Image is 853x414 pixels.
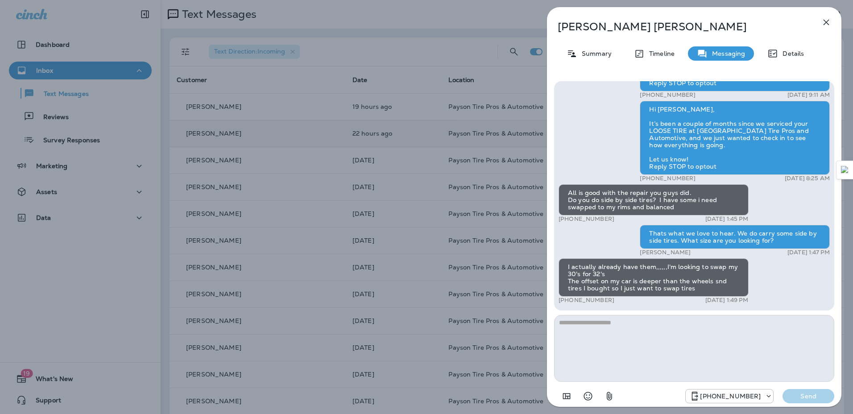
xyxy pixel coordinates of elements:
p: [PHONE_NUMBER] [700,393,761,400]
p: [DATE] 1:49 PM [705,297,749,304]
p: Messaging [708,50,745,57]
p: [PERSON_NAME] [640,249,691,256]
p: [PHONE_NUMBER] [559,215,614,223]
div: I actually already have them,,,,,,I'm looking to swap my 30's for 32's The offset on my car is de... [559,258,749,297]
div: Hi [PERSON_NAME], It’s been a couple of months since we serviced your LOOSE TIRE at [GEOGRAPHIC_D... [640,101,830,175]
div: Thats what we love to hear. We do carry some side by side tires. What size are you looking for? [640,225,830,249]
p: [DATE] 1:45 PM [705,215,749,223]
p: Timeline [645,50,675,57]
p: [PHONE_NUMBER] [559,297,614,304]
div: +1 (928) 260-4498 [686,391,773,402]
p: [PERSON_NAME] [PERSON_NAME] [558,21,801,33]
button: Select an emoji [579,387,597,405]
p: Summary [577,50,612,57]
div: All is good with the repair you guys did. Do you do side by side tires? I have some i need swappe... [559,184,749,215]
p: [PHONE_NUMBER] [640,175,696,182]
img: Detect Auto [841,166,849,174]
p: [DATE] 8:25 AM [785,175,830,182]
p: [DATE] 1:47 PM [787,249,830,256]
p: [PHONE_NUMBER] [640,91,696,99]
button: Add in a premade template [558,387,576,405]
p: Details [778,50,804,57]
p: [DATE] 9:11 AM [787,91,830,99]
